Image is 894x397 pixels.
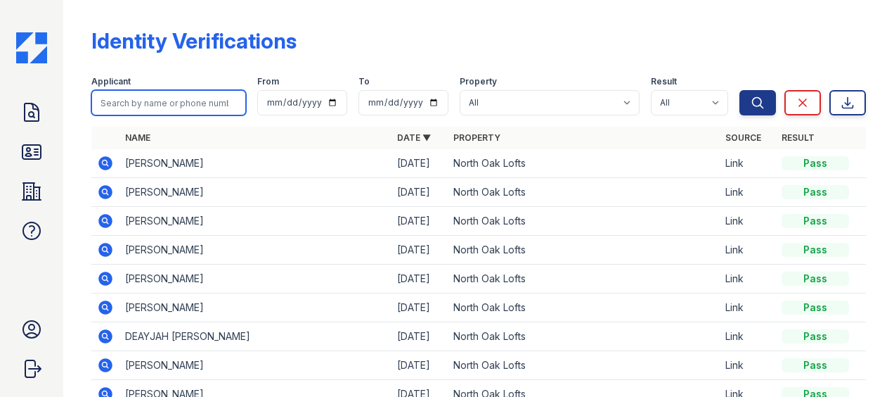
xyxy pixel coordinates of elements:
[720,294,776,322] td: Link
[720,322,776,351] td: Link
[782,243,849,257] div: Pass
[91,28,297,53] div: Identity Verifications
[448,351,720,380] td: North Oak Lofts
[448,178,720,207] td: North Oak Lofts
[391,265,448,294] td: [DATE]
[720,207,776,236] td: Link
[391,178,448,207] td: [DATE]
[16,32,47,63] img: CE_Icon_Blue-c292c112584629df590d857e76928e9f676e5b41ef8f769ba2f05ee15b207248.png
[720,265,776,294] td: Link
[91,76,131,87] label: Applicant
[119,322,391,351] td: DEAYJAH [PERSON_NAME]
[257,76,279,87] label: From
[782,156,849,170] div: Pass
[782,272,849,286] div: Pass
[119,236,391,265] td: [PERSON_NAME]
[448,265,720,294] td: North Oak Lofts
[782,329,849,344] div: Pass
[358,76,370,87] label: To
[782,214,849,228] div: Pass
[453,132,500,143] a: Property
[448,322,720,351] td: North Oak Lofts
[397,132,431,143] a: Date ▼
[125,132,150,143] a: Name
[391,322,448,351] td: [DATE]
[119,351,391,380] td: [PERSON_NAME]
[720,149,776,178] td: Link
[720,351,776,380] td: Link
[119,207,391,236] td: [PERSON_NAME]
[391,236,448,265] td: [DATE]
[91,90,246,115] input: Search by name or phone number
[782,185,849,199] div: Pass
[782,358,849,372] div: Pass
[119,294,391,322] td: [PERSON_NAME]
[448,207,720,236] td: North Oak Lofts
[391,207,448,236] td: [DATE]
[448,294,720,322] td: North Oak Lofts
[651,76,677,87] label: Result
[782,301,849,315] div: Pass
[391,149,448,178] td: [DATE]
[782,132,815,143] a: Result
[720,236,776,265] td: Link
[448,236,720,265] td: North Oak Lofts
[460,76,497,87] label: Property
[391,351,448,380] td: [DATE]
[119,178,391,207] td: [PERSON_NAME]
[720,178,776,207] td: Link
[119,265,391,294] td: [PERSON_NAME]
[391,294,448,322] td: [DATE]
[448,149,720,178] td: North Oak Lofts
[725,132,761,143] a: Source
[119,149,391,178] td: [PERSON_NAME]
